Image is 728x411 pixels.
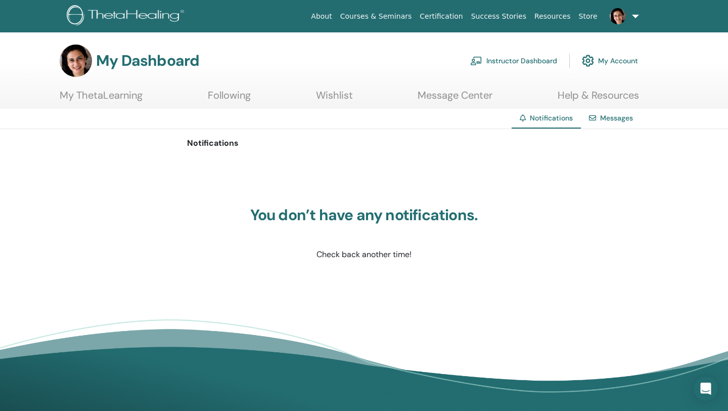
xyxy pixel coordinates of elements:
h3: My Dashboard [96,52,199,70]
div: Open Intercom Messenger [694,377,718,401]
h3: You don’t have any notifications. [238,206,490,224]
p: Check back another time! [238,249,490,261]
p: Notifications [187,137,541,149]
a: Message Center [418,89,492,109]
a: Instructor Dashboard [470,50,557,72]
a: Store [575,7,602,26]
a: Following [208,89,251,109]
a: About [307,7,336,26]
a: Courses & Seminars [336,7,416,26]
a: Certification [416,7,467,26]
a: Success Stories [467,7,530,26]
span: Notifications [530,113,573,122]
img: default.jpg [610,8,626,24]
a: Resources [530,7,575,26]
img: cog.svg [582,52,594,69]
a: My Account [582,50,638,72]
a: My ThetaLearning [60,89,143,109]
img: default.jpg [60,45,92,77]
img: chalkboard-teacher.svg [470,56,482,65]
img: logo.png [67,5,188,28]
a: Help & Resources [558,89,639,109]
a: Messages [600,113,633,122]
a: Wishlist [316,89,353,109]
